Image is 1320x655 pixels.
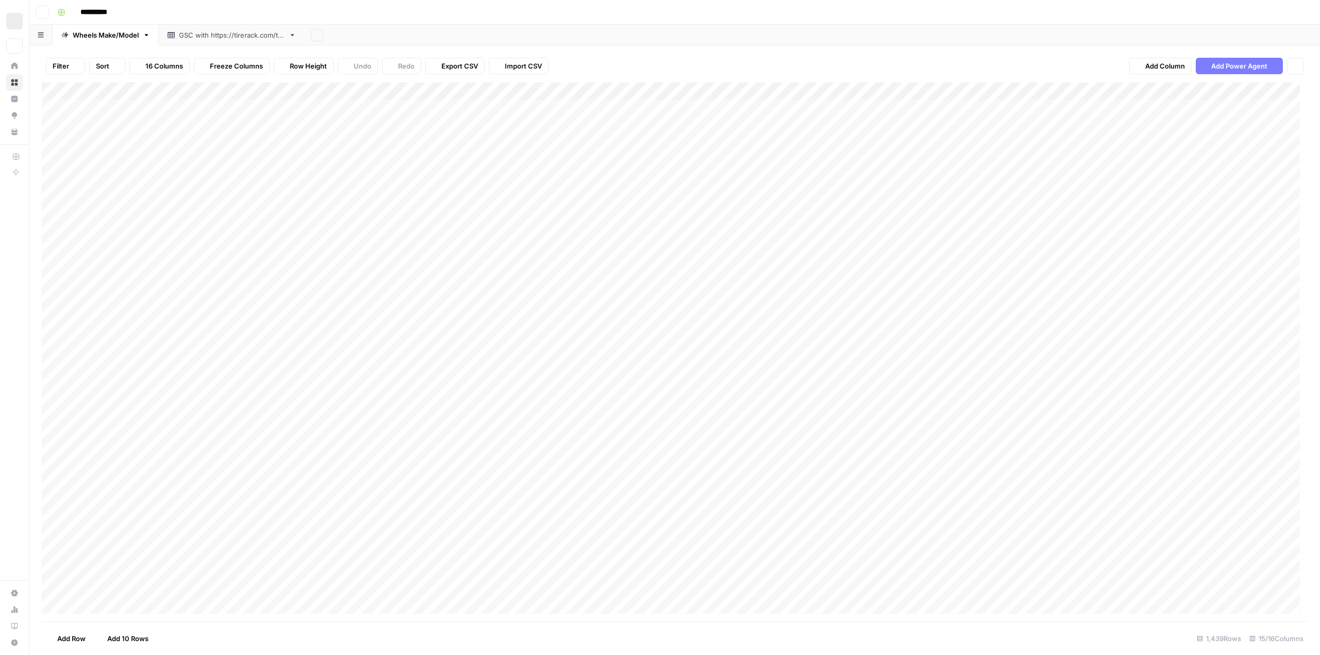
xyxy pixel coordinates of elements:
[1196,58,1283,74] button: Add Power Agent
[1145,61,1185,71] span: Add Column
[1193,630,1245,647] div: 1,439 Rows
[6,634,23,651] button: Help + Support
[6,124,23,140] a: Your Data
[159,25,305,45] a: GSC with [URL][DOMAIN_NAME]
[505,61,542,71] span: Import CSV
[382,58,421,74] button: Redo
[129,58,190,74] button: 16 Columns
[107,633,148,644] span: Add 10 Rows
[42,630,92,647] button: Add Row
[96,61,109,71] span: Sort
[354,61,371,71] span: Undo
[290,61,327,71] span: Row Height
[6,107,23,124] a: Opportunities
[6,585,23,601] a: Settings
[57,633,86,644] span: Add Row
[6,74,23,91] a: Browse
[425,58,485,74] button: Export CSV
[6,91,23,107] a: Insights
[179,30,285,40] div: GSC with [URL][DOMAIN_NAME]
[210,61,263,71] span: Freeze Columns
[398,61,415,71] span: Redo
[194,58,270,74] button: Freeze Columns
[89,58,125,74] button: Sort
[1211,61,1267,71] span: Add Power Agent
[489,58,549,74] button: Import CSV
[53,61,69,71] span: Filter
[6,601,23,618] a: Usage
[73,30,139,40] div: Wheels Make/Model
[1129,58,1192,74] button: Add Column
[46,58,85,74] button: Filter
[441,61,478,71] span: Export CSV
[274,58,334,74] button: Row Height
[6,618,23,634] a: Learning Hub
[6,58,23,74] a: Home
[92,630,155,647] button: Add 10 Rows
[145,61,183,71] span: 16 Columns
[1245,630,1308,647] div: 15/16 Columns
[338,58,378,74] button: Undo
[53,25,159,45] a: Wheels Make/Model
